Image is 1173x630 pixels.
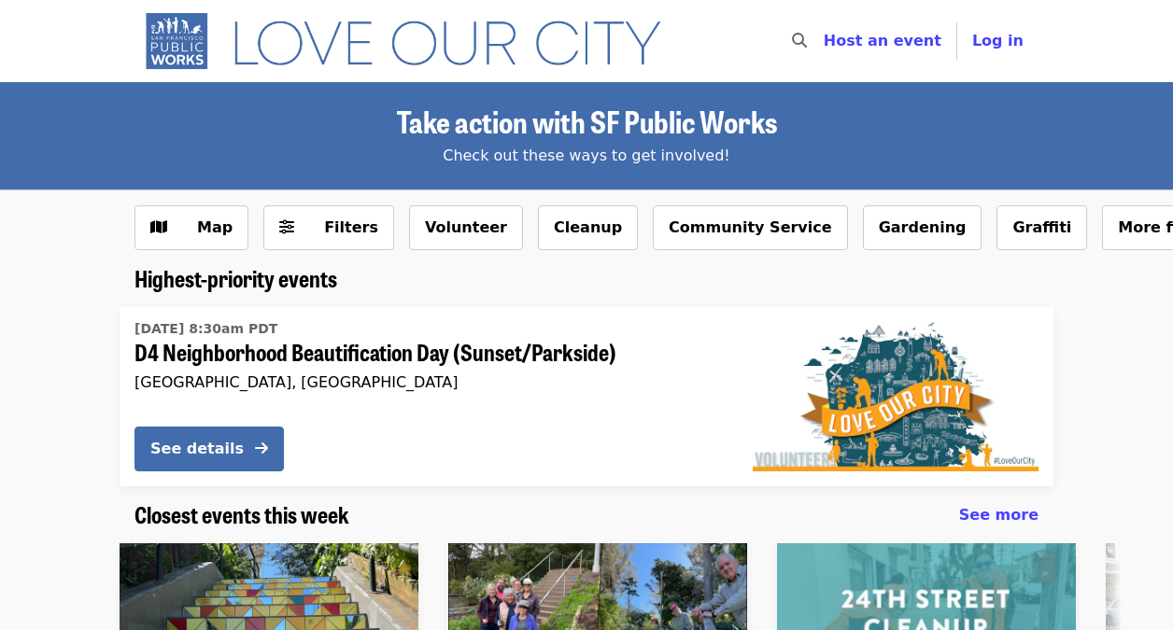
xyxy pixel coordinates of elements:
input: Search [818,19,833,63]
a: Host an event [824,32,941,49]
img: D4 Neighborhood Beautification Day (Sunset/Parkside) organized by SF Public Works [753,322,1039,471]
i: sliders-h icon [279,218,294,236]
span: See more [959,506,1039,524]
span: Take action with SF Public Works [397,99,777,143]
img: SF Public Works - Home [134,11,688,71]
button: Gardening [863,205,982,250]
span: Filters [324,218,378,236]
i: map icon [150,218,167,236]
span: Closest events this week [134,497,349,530]
button: Filters (0 selected) [263,205,394,250]
i: search icon [792,32,807,49]
div: [GEOGRAPHIC_DATA], [GEOGRAPHIC_DATA] [134,373,723,391]
button: Log in [957,22,1039,60]
a: See more [959,504,1039,526]
div: Check out these ways to get involved! [134,145,1039,167]
div: See details [150,438,244,460]
button: Show map view [134,205,248,250]
div: Closest events this week [120,501,1053,528]
a: See details for "D4 Neighborhood Beautification Day (Sunset/Parkside)" [120,307,1053,486]
button: Community Service [653,205,848,250]
span: Highest-priority events [134,261,337,294]
span: Map [197,218,233,236]
button: Graffiti [996,205,1087,250]
i: arrow-right icon [255,440,268,457]
a: Closest events this week [134,501,349,528]
button: See details [134,427,284,471]
button: Volunteer [409,205,523,250]
button: Cleanup [538,205,638,250]
span: Log in [972,32,1024,49]
time: [DATE] 8:30am PDT [134,319,277,339]
span: D4 Neighborhood Beautification Day (Sunset/Parkside) [134,339,723,366]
